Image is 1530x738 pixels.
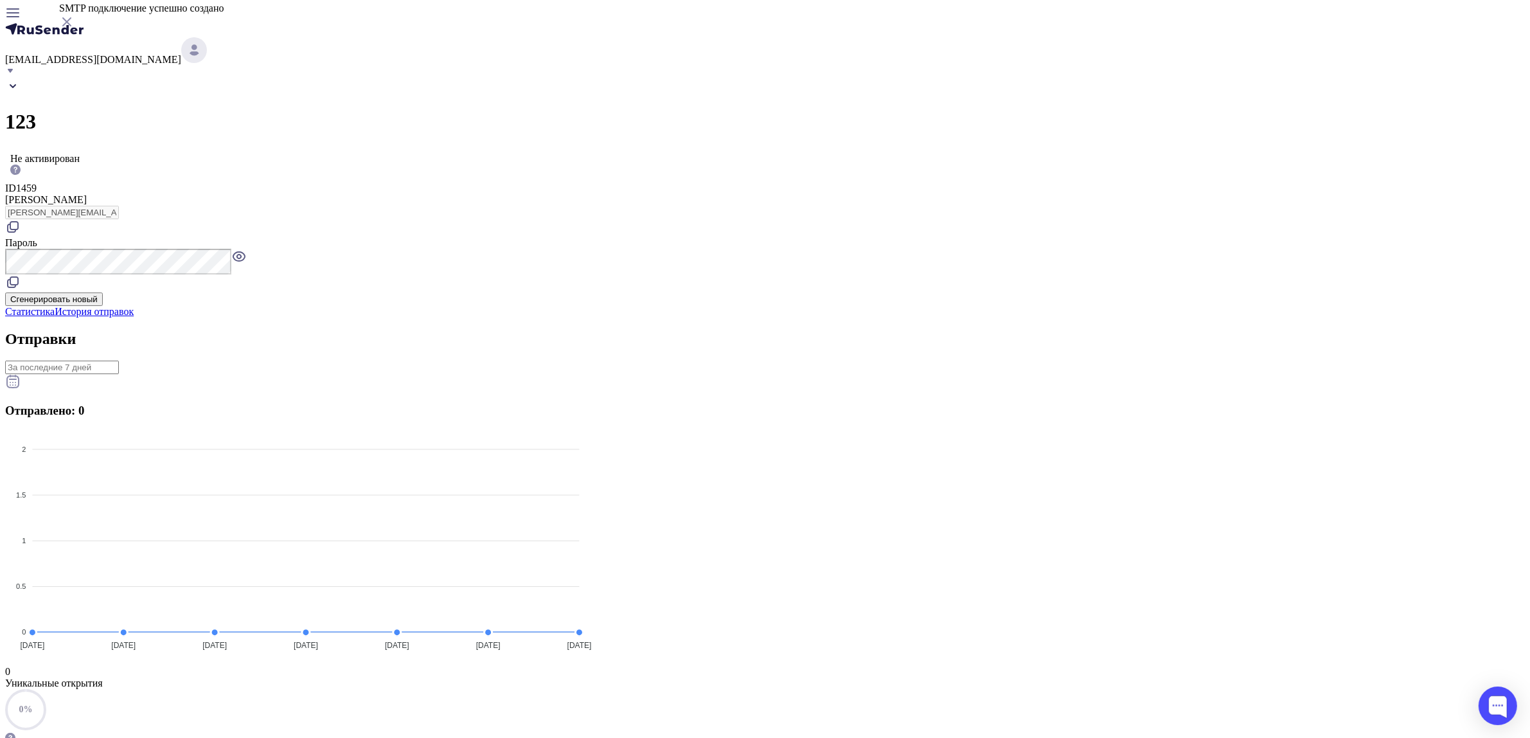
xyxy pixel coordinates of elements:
h3: Отправлено: 0 [5,404,1525,418]
tspan: 2 [22,446,26,453]
tspan: 1 [22,537,26,544]
tspan: 0.5 [16,582,26,590]
span: 1459 [16,183,37,194]
tspan: [DATE] [21,641,45,650]
a: Статистика [5,306,55,317]
span: [EMAIL_ADDRESS][DOMAIN_NAME] [5,54,181,65]
div: SMTP подключение успешно создано [59,3,327,14]
tspan: [DATE] [294,641,318,650]
tspan: 0 [22,629,26,636]
div: Уникальные открытия [5,678,1525,689]
h2: Отправки [5,330,1525,348]
tspan: [DATE] [202,641,227,650]
span: 0% [19,705,33,714]
input: Логин [5,206,119,219]
span: Не активирован [10,153,80,164]
input: Datepicker input [5,361,119,374]
svg: close [59,14,75,30]
label: Пароль [5,237,37,248]
tspan: [DATE] [567,641,592,650]
tspan: [DATE] [111,641,136,650]
div: 0 [5,666,1525,678]
a: История отправок [55,306,134,317]
tspan: 1.5 [16,491,26,499]
h1: 123 [5,110,1525,134]
button: Cгенерировать новый [5,292,103,306]
div: ID [5,183,1525,194]
tspan: [DATE] [476,641,501,650]
label: [PERSON_NAME] [5,194,87,205]
tspan: [DATE] [385,641,409,650]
